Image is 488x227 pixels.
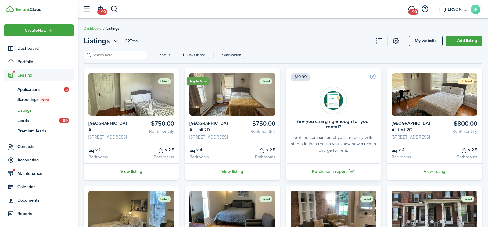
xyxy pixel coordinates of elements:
[125,38,138,44] header-page-total: 32 Total
[134,146,174,153] card-listing-title: x 2.5
[461,196,474,202] status: Listed
[291,73,310,81] span: $19.99
[88,120,129,133] card-listing-title: [GEOGRAPHIC_DATA]
[291,134,376,153] card-description: Get the comparison of your property with others in the area, so you know how much to charge for r...
[406,2,417,17] a: Messaging
[158,196,171,202] status: Listed
[471,5,480,14] avatar-text: G
[160,52,170,58] filter-tag-label: Status
[320,87,347,114] img: Rentability report avatar
[95,2,106,17] a: Notifications
[81,3,92,15] button: Open sidebar
[17,96,74,103] span: Screenings
[88,154,129,160] card-listing-description: Bedrooms
[459,204,463,222] div: Drag
[134,154,174,160] card-listing-description: Bathrooms
[259,78,272,84] status: Listed
[4,105,74,115] a: Listings
[446,36,482,46] a: Add listing
[392,154,432,160] card-listing-description: Bedrooms
[84,35,110,46] span: Listings
[110,4,118,14] button: Search
[17,184,74,190] span: Calendar
[91,52,145,58] input: Search here...
[17,72,74,78] span: Leasing
[15,8,41,11] img: TenantCloud
[235,120,275,127] card-listing-title: $750.00
[189,134,230,140] card-listing-description: [STREET_ADDRESS]
[84,163,179,180] a: View listing
[286,163,381,180] a: Purchase a report
[392,134,432,140] card-listing-description: [STREET_ADDRESS]
[437,128,477,135] card-listing-description: Rent/monthly
[291,119,376,130] card-title: Are you charging enough for your rental?
[360,196,373,202] status: Listed
[17,107,74,113] span: Listings
[84,26,102,31] a: Dashboard
[17,170,74,177] span: Maintenance
[179,51,209,59] filter-tag: Open filter
[17,128,74,134] span: Premium leads
[213,51,245,59] filter-tag: Open filter
[437,154,477,160] card-listing-description: Bathrooms
[134,128,174,135] card-listing-description: Rent/monthly
[235,146,275,153] card-listing-title: x 2.5
[392,146,432,153] card-listing-title: x 4
[88,146,129,153] card-listing-title: x 1
[84,35,120,46] button: Listings
[259,196,272,202] status: Listed
[59,118,69,123] span: +99
[387,163,482,180] a: View listing
[189,73,275,116] img: Listing avatar
[4,208,74,220] a: Reports
[17,211,74,217] span: Reports
[4,115,74,126] a: Leads+99
[17,143,74,150] span: Contacts
[17,117,59,124] span: Leads
[4,95,74,105] a: ScreeningsNew
[25,28,47,33] span: Create New
[457,198,488,227] iframe: Chat Widget
[17,197,74,204] span: Documents
[41,97,49,103] span: New
[4,84,74,95] a: Applications5
[134,120,174,127] card-listing-title: $750.00
[17,157,74,163] span: Accounting
[97,9,107,15] span: +99
[88,134,129,140] card-listing-description: [STREET_ADDRESS]
[17,45,74,52] span: Dashboard
[106,26,119,31] span: Listings
[235,154,275,160] card-listing-description: Bathrooms
[17,86,64,93] span: Applications
[88,73,174,116] img: Listing avatar
[6,6,14,12] img: TenantCloud
[152,51,174,59] filter-tag: Open filter
[458,78,474,84] status: Unlisted
[222,52,241,58] filter-tag-label: Syndication
[158,78,171,84] status: Listed
[392,120,432,133] card-listing-title: [GEOGRAPHIC_DATA], Unit 2C
[189,154,230,160] card-listing-description: Bedrooms
[185,163,280,180] a: View listing
[189,120,230,133] card-listing-title: [GEOGRAPHIC_DATA], Unit 2D
[187,52,205,58] filter-tag-label: Days listed
[4,24,74,36] button: Open menu
[84,35,120,46] button: Open menu
[409,36,443,46] a: My website
[235,128,275,135] card-listing-description: Rent/monthly
[4,126,74,136] a: Premium leads
[437,120,477,127] card-listing-title: $800.00
[64,87,69,92] span: 5
[437,146,477,153] card-listing-title: x 2.5
[444,7,468,12] span: Gretchen
[187,77,210,85] ribbon: Apply Now
[189,146,230,153] card-listing-title: x 4
[420,4,430,14] button: Open resource center
[408,9,418,15] span: +99
[17,59,74,65] span: Portfolio
[392,73,477,116] img: Listing avatar
[4,42,74,54] a: Dashboard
